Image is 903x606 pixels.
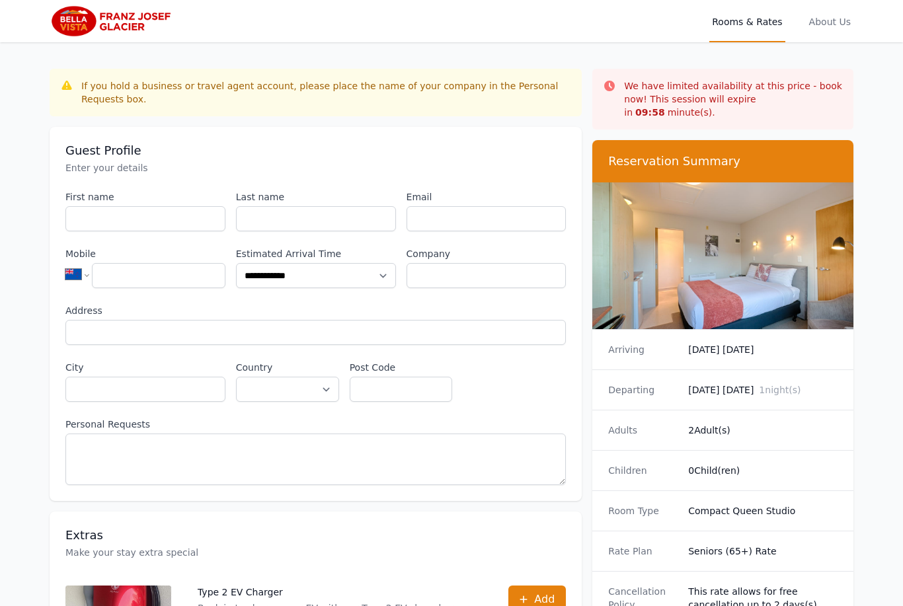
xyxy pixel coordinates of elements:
label: Estimated Arrival Time [236,247,396,260]
span: 1 night(s) [759,385,801,395]
p: We have limited availability at this price - book now! This session will expire in minute(s). [624,79,843,119]
dt: Departing [608,383,678,397]
label: Country [236,361,339,374]
dd: 0 Child(ren) [688,464,838,477]
dd: [DATE] [DATE] [688,383,838,397]
p: Enter your details [65,161,566,174]
dt: Rate Plan [608,545,678,558]
dd: [DATE] [DATE] [688,343,838,356]
dt: Adults [608,424,678,437]
label: Last name [236,190,396,204]
dd: Compact Queen Studio [688,504,838,517]
h3: Reservation Summary [608,153,838,169]
label: First name [65,190,225,204]
dt: Arriving [608,343,678,356]
label: Email [407,190,567,204]
img: Compact Queen Studio [592,182,853,329]
p: Type 2 EV Charger [198,586,482,599]
label: Mobile [65,247,225,260]
h3: Extras [65,527,566,543]
dd: Seniors (65+) Rate [688,545,838,558]
img: Bella Vista Franz Josef Glacier [50,5,177,37]
p: Make your stay extra special [65,546,566,559]
strong: 09 : 58 [635,107,665,118]
label: Personal Requests [65,418,566,431]
label: Post Code [350,361,453,374]
h3: Guest Profile [65,143,566,159]
dt: Room Type [608,504,678,517]
dd: 2 Adult(s) [688,424,838,437]
label: Address [65,304,566,317]
label: City [65,361,225,374]
dt: Children [608,464,678,477]
div: If you hold a business or travel agent account, please place the name of your company in the Pers... [81,79,571,106]
label: Company [407,247,567,260]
